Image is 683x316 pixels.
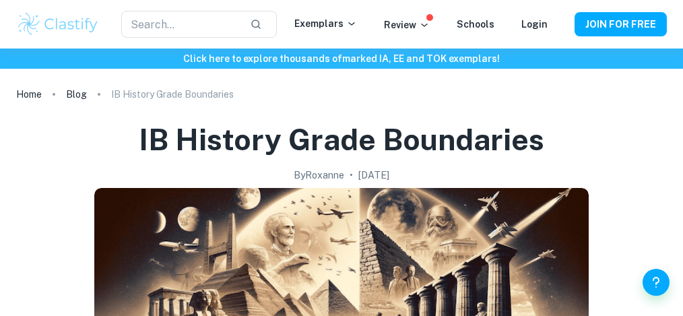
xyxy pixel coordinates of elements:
h2: By Roxanne [294,168,344,183]
h2: [DATE] [358,168,389,183]
img: Clastify logo [16,11,100,38]
button: JOIN FOR FREE [575,12,667,36]
p: Review [384,18,430,32]
input: Search... [121,11,239,38]
a: Home [16,85,42,104]
button: Help and Feedback [643,269,670,296]
p: IB History Grade Boundaries [111,87,234,102]
p: • [350,168,353,183]
p: Exemplars [294,16,357,31]
h6: Click here to explore thousands of marked IA, EE and TOK exemplars ! [3,51,680,66]
a: Login [521,19,548,30]
a: Schools [457,19,494,30]
a: Blog [66,85,87,104]
h1: IB History Grade Boundaries [139,120,544,160]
